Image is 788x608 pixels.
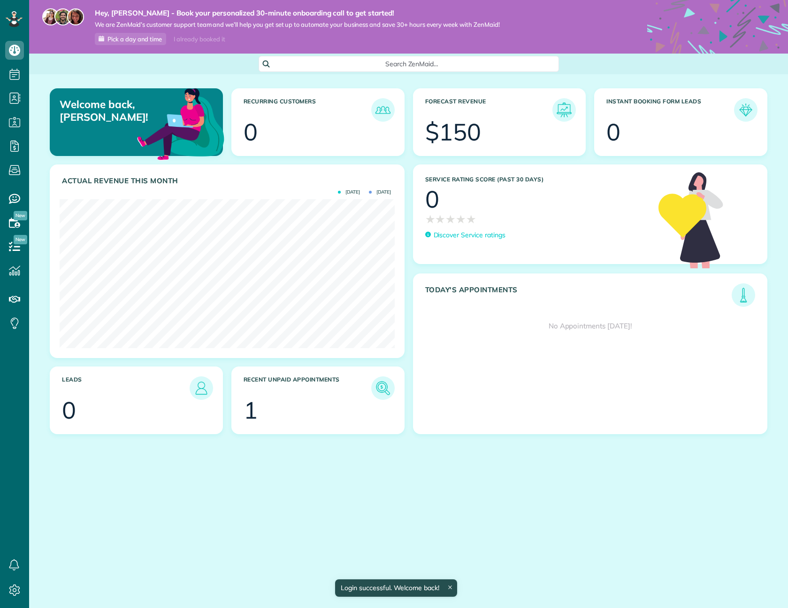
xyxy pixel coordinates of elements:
[244,120,258,144] div: 0
[62,376,190,400] h3: Leads
[435,211,445,227] span: ★
[606,98,734,122] h3: Instant Booking Form Leads
[734,286,753,304] img: icon_todays_appointments-901f7ab196bb0bea1936b74009e4eb5ffbc2d2711fa7634e0d609ed5ef32b18b.png
[466,211,476,227] span: ★
[42,8,59,25] img: maria-72a9807cf96188c08ef61303f053569d2e2a8a1cde33d635c8a3ac13582a053d.jpg
[413,307,767,345] div: No Appointments [DATE]!
[244,376,371,400] h3: Recent unpaid appointments
[95,33,166,45] a: Pick a day and time
[606,120,620,144] div: 0
[192,379,211,398] img: icon_leads-1bed01f49abd5b7fead27621c3d59655bb73ed531f8eeb49469d10e621d6b896.png
[135,78,226,169] img: dashboard_welcome-42a62b7d889689a78055ac9021e634bf52bae3f8056760290aed330b23ab8690.png
[60,98,167,123] p: Welcome back, [PERSON_NAME]!
[369,190,391,195] span: [DATE]
[107,35,162,43] span: Pick a day and time
[244,98,371,122] h3: Recurring Customers
[434,230,505,240] p: Discover Service ratings
[425,98,553,122] h3: Forecast Revenue
[338,190,360,195] span: [DATE]
[14,235,27,244] span: New
[54,8,71,25] img: jorge-587dff0eeaa6aab1f244e6dc62b8924c3b6ad411094392a53c71c6c4a576187d.jpg
[425,120,482,144] div: $150
[14,211,27,220] span: New
[95,8,500,18] strong: Hey, [PERSON_NAME] - Book your personalized 30-minute onboarding call to get started!
[555,101,574,119] img: icon_forecast_revenue-8c13a41c7ed35a8dcfafea3cbb826a0462acb37728057bba2d056411b612bbbe.png
[335,579,457,597] div: Login successful. Welcome back!
[62,398,76,422] div: 0
[67,8,84,25] img: michelle-19f622bdf1676172e81f8f8fba1fb50e276960ebfe0243fe18214015130c80e4.jpg
[445,211,456,227] span: ★
[425,230,505,240] a: Discover Service ratings
[456,211,466,227] span: ★
[425,187,439,211] div: 0
[736,101,755,119] img: icon_form_leads-04211a6a04a5b2264e4ee56bc0799ec3eb69b7e499cbb523a139df1d13a81ae0.png
[244,398,258,422] div: 1
[62,177,395,185] h3: Actual Revenue this month
[425,286,732,307] h3: Today's Appointments
[95,21,500,29] span: We are ZenMaid’s customer support team and we’ll help you get set up to automate your business an...
[425,176,649,183] h3: Service Rating score (past 30 days)
[374,101,392,119] img: icon_recurring_customers-cf858462ba22bcd05b5a5880d41d6543d210077de5bb9ebc9590e49fd87d84ed.png
[425,211,436,227] span: ★
[168,33,230,45] div: I already booked it
[374,379,392,398] img: icon_unpaid_appointments-47b8ce3997adf2238b356f14209ab4cced10bd1f174958f3ca8f1d0dd7fffeee.png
